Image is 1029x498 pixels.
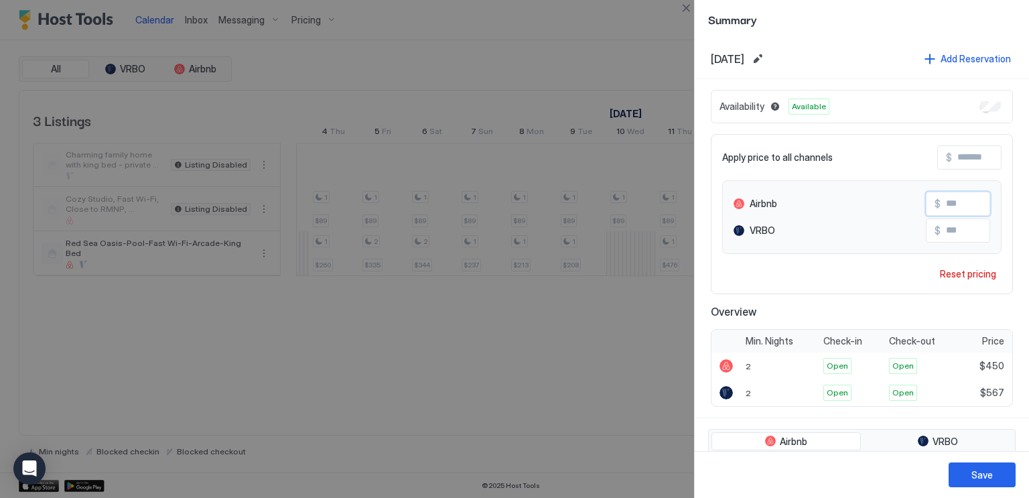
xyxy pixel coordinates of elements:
[746,388,751,398] span: 2
[719,101,764,113] span: Availability
[711,52,744,66] span: [DATE]
[750,51,766,67] button: Edit date range
[746,361,751,371] span: 2
[922,50,1013,68] button: Add Reservation
[935,265,1002,283] button: Reset pricing
[780,436,807,448] span: Airbnb
[892,360,914,372] span: Open
[767,99,783,115] button: Blocked dates override all pricing rules and remain unavailable until manually unblocked
[864,432,1013,451] button: VRBO
[979,360,1004,372] span: $450
[750,225,775,237] span: VRBO
[935,198,941,210] span: $
[823,335,862,347] span: Check-in
[722,151,833,164] span: Apply price to all channels
[892,387,914,399] span: Open
[708,11,1016,27] span: Summary
[13,452,46,485] div: Open Intercom Messenger
[792,101,826,113] span: Available
[971,468,993,482] div: Save
[711,432,861,451] button: Airbnb
[935,225,941,237] span: $
[746,335,793,347] span: Min. Nights
[940,267,996,281] div: Reset pricing
[980,387,1004,399] span: $567
[946,151,952,164] span: $
[750,198,777,210] span: Airbnb
[708,429,1016,454] div: tab-group
[711,305,1013,318] span: Overview
[889,335,935,347] span: Check-out
[949,462,1016,487] button: Save
[827,360,848,372] span: Open
[933,436,958,448] span: VRBO
[827,387,848,399] span: Open
[982,335,1004,347] span: Price
[941,52,1011,66] div: Add Reservation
